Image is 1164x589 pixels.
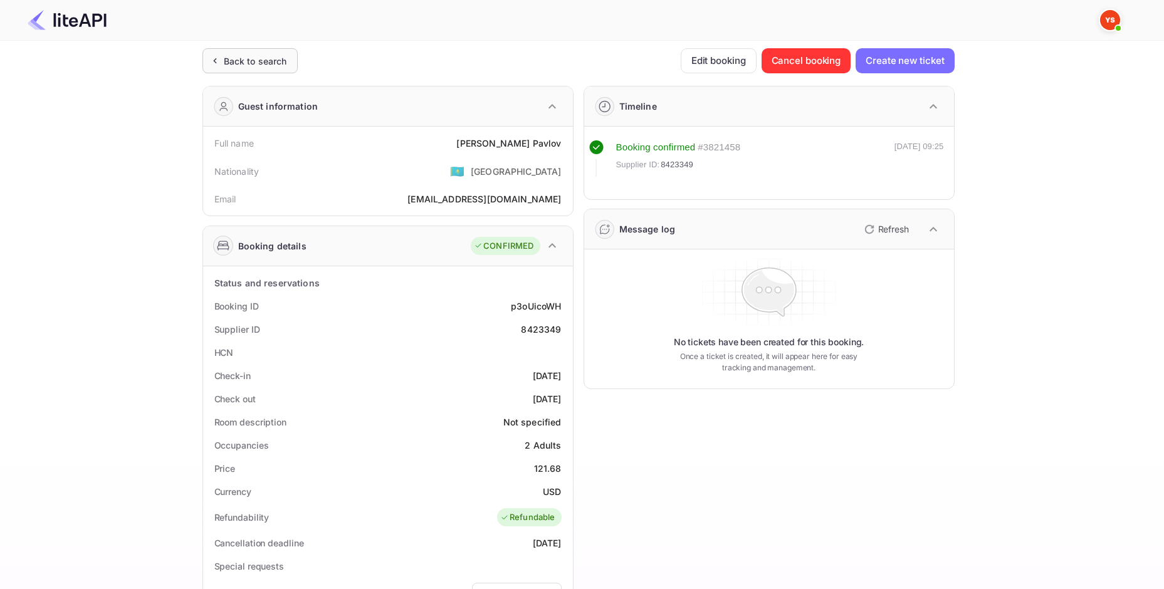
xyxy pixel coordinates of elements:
[214,323,260,336] div: Supplier ID
[616,159,660,171] span: Supplier ID:
[214,560,284,573] div: Special requests
[214,511,270,524] div: Refundability
[214,392,256,405] div: Check out
[214,536,304,550] div: Cancellation deadline
[511,300,561,313] div: p3oUicoWH
[450,160,464,182] span: United States
[1100,10,1120,30] img: Yandex Support
[619,222,676,236] div: Message log
[214,369,251,382] div: Check-in
[214,415,286,429] div: Room description
[214,137,254,150] div: Full name
[456,137,561,150] div: [PERSON_NAME] Pavlov
[214,165,260,178] div: Nationality
[674,336,864,348] p: No tickets have been created for this booking.
[521,323,561,336] div: 8423349
[503,415,562,429] div: Not specified
[214,192,236,206] div: Email
[533,369,562,382] div: [DATE]
[878,222,909,236] p: Refresh
[214,485,251,498] div: Currency
[214,300,259,313] div: Booking ID
[238,239,307,253] div: Booking details
[474,240,533,253] div: CONFIRMED
[857,219,914,239] button: Refresh
[500,511,555,524] div: Refundable
[616,140,696,155] div: Booking confirmed
[214,276,320,289] div: Status and reservations
[533,392,562,405] div: [DATE]
[224,55,287,68] div: Back to search
[28,10,107,30] img: LiteAPI Logo
[214,462,236,475] div: Price
[543,485,561,498] div: USD
[681,48,757,73] button: Edit booking
[619,100,657,113] div: Timeline
[762,48,851,73] button: Cancel booking
[534,462,562,475] div: 121.68
[525,439,561,452] div: 2 Adults
[238,100,318,113] div: Guest information
[856,48,954,73] button: Create new ticket
[661,159,693,171] span: 8423349
[214,439,269,452] div: Occupancies
[894,140,944,177] div: [DATE] 09:25
[471,165,562,178] div: [GEOGRAPHIC_DATA]
[698,140,740,155] div: # 3821458
[670,351,868,373] p: Once a ticket is created, it will appear here for easy tracking and management.
[533,536,562,550] div: [DATE]
[214,346,234,359] div: HCN
[407,192,561,206] div: [EMAIL_ADDRESS][DOMAIN_NAME]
